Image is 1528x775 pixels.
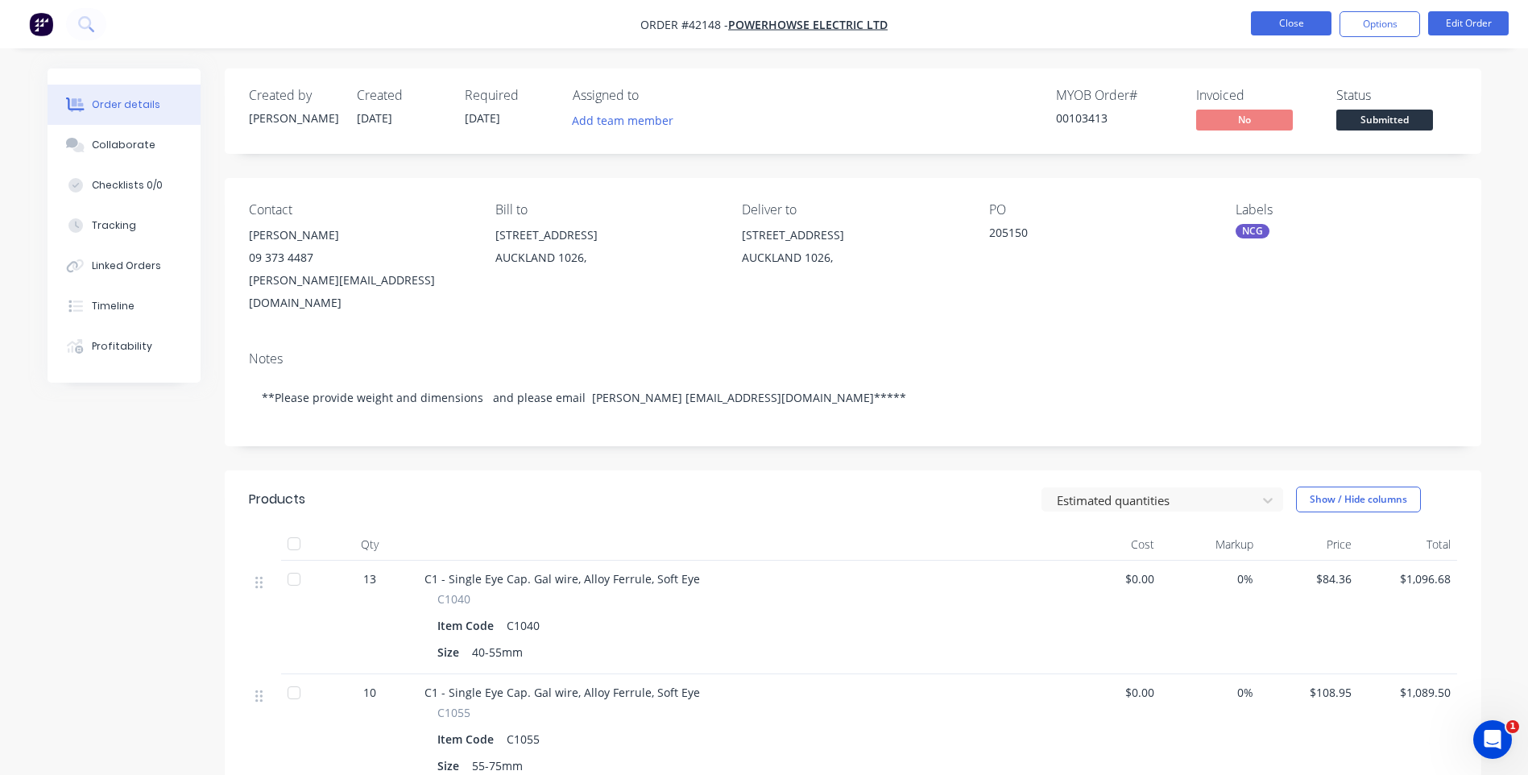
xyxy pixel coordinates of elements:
[1364,684,1451,701] span: $1,089.50
[424,685,700,700] span: C1 - Single Eye Cap. Gal wire, Alloy Ferrule, Soft Eye
[424,571,700,586] span: C1 - Single Eye Cap. Gal wire, Alloy Ferrule, Soft Eye
[1336,110,1433,134] button: Submitted
[48,165,201,205] button: Checklists 0/0
[495,224,716,247] div: [STREET_ADDRESS]
[1069,570,1155,587] span: $0.00
[1296,487,1421,512] button: Show / Hide columns
[742,202,963,218] div: Deliver to
[742,224,963,247] div: [STREET_ADDRESS]
[1266,570,1352,587] span: $84.36
[1336,110,1433,130] span: Submitted
[1236,202,1456,218] div: Labels
[437,614,500,637] div: Item Code
[249,351,1457,367] div: Notes
[1161,528,1260,561] div: Markup
[437,727,500,751] div: Item Code
[437,591,470,607] span: C1040
[437,640,466,664] div: Size
[249,110,337,126] div: [PERSON_NAME]
[48,125,201,165] button: Collaborate
[728,17,888,32] a: POWERHOWSE ELECTRIC LTD
[1266,684,1352,701] span: $108.95
[357,88,445,103] div: Created
[363,570,376,587] span: 13
[1062,528,1162,561] div: Cost
[1336,88,1457,103] div: Status
[1340,11,1420,37] button: Options
[465,88,553,103] div: Required
[1167,684,1253,701] span: 0%
[48,246,201,286] button: Linked Orders
[249,224,470,247] div: [PERSON_NAME]
[989,224,1191,247] div: 205150
[437,704,470,721] span: C1055
[249,373,1457,422] div: **Please provide weight and dimensions and please email [PERSON_NAME] [EMAIL_ADDRESS][DOMAIN_NAME...
[1506,720,1519,733] span: 1
[495,247,716,269] div: AUCKLAND 1026,
[573,110,682,131] button: Add team member
[742,224,963,276] div: [STREET_ADDRESS]AUCKLAND 1026,
[1251,11,1331,35] button: Close
[1069,684,1155,701] span: $0.00
[500,727,546,751] div: C1055
[1056,110,1177,126] div: 00103413
[989,202,1210,218] div: PO
[1473,720,1512,759] iframe: Intercom live chat
[465,110,500,126] span: [DATE]
[1364,570,1451,587] span: $1,096.68
[249,202,470,218] div: Contact
[249,88,337,103] div: Created by
[495,224,716,276] div: [STREET_ADDRESS]AUCKLAND 1026,
[92,97,160,112] div: Order details
[500,614,546,637] div: C1040
[48,326,201,367] button: Profitability
[92,259,161,273] div: Linked Orders
[321,528,418,561] div: Qty
[640,17,728,32] span: Order #42148 -
[29,12,53,36] img: Factory
[357,110,392,126] span: [DATE]
[1428,11,1509,35] button: Edit Order
[92,339,152,354] div: Profitability
[48,205,201,246] button: Tracking
[1236,224,1269,238] div: NCG
[249,224,470,314] div: [PERSON_NAME]09 373 4487[PERSON_NAME][EMAIL_ADDRESS][DOMAIN_NAME]
[1056,88,1177,103] div: MYOB Order #
[573,88,734,103] div: Assigned to
[92,138,155,152] div: Collaborate
[92,218,136,233] div: Tracking
[48,85,201,125] button: Order details
[92,299,135,313] div: Timeline
[1358,528,1457,561] div: Total
[249,247,470,269] div: 09 373 4487
[48,286,201,326] button: Timeline
[1196,110,1293,130] span: No
[1167,570,1253,587] span: 0%
[1260,528,1359,561] div: Price
[1196,88,1317,103] div: Invoiced
[466,640,529,664] div: 40-55mm
[363,684,376,701] span: 10
[495,202,716,218] div: Bill to
[249,490,305,509] div: Products
[249,269,470,314] div: [PERSON_NAME][EMAIL_ADDRESS][DOMAIN_NAME]
[92,178,163,193] div: Checklists 0/0
[563,110,681,131] button: Add team member
[742,247,963,269] div: AUCKLAND 1026,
